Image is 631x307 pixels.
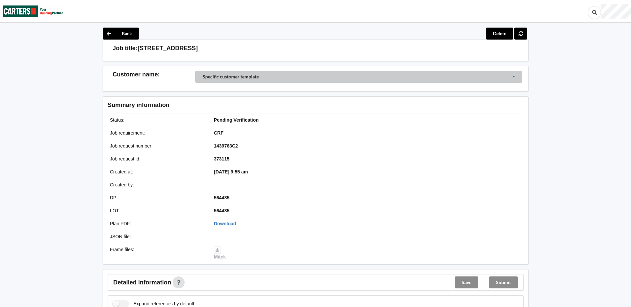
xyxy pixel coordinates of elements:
div: Job request id : [105,155,210,162]
div: JSON file : [105,233,210,240]
a: Mitek [214,247,226,259]
h3: Customer name : [113,71,196,78]
b: CRF [214,130,224,136]
button: Delete [486,28,513,40]
div: Customer Selector [195,71,522,83]
div: User Profile [601,4,631,19]
div: LOT : [105,207,210,214]
h3: Job title: [113,45,138,52]
b: Pending Verification [214,117,259,123]
b: 373115 [214,156,230,161]
div: Job request number : [105,143,210,149]
div: Status : [105,117,210,123]
div: Plan PDF : [105,220,210,227]
div: Created by : [105,181,210,188]
div: Frame files : [105,246,210,260]
div: Created at : [105,168,210,175]
h3: Summary information [108,101,417,109]
div: Job requirement : [105,130,210,136]
div: Specific customer template [203,74,259,79]
div: DP : [105,194,210,201]
a: Download [214,221,236,226]
b: 564485 [214,208,230,213]
b: 1439763C2 [214,143,238,149]
button: Back [103,28,139,40]
span: Detailed information [113,279,171,285]
img: Carters [3,0,63,22]
b: 564485 [214,195,230,200]
b: [DATE] 9:55 am [214,169,248,174]
h3: [STREET_ADDRESS] [138,45,198,52]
